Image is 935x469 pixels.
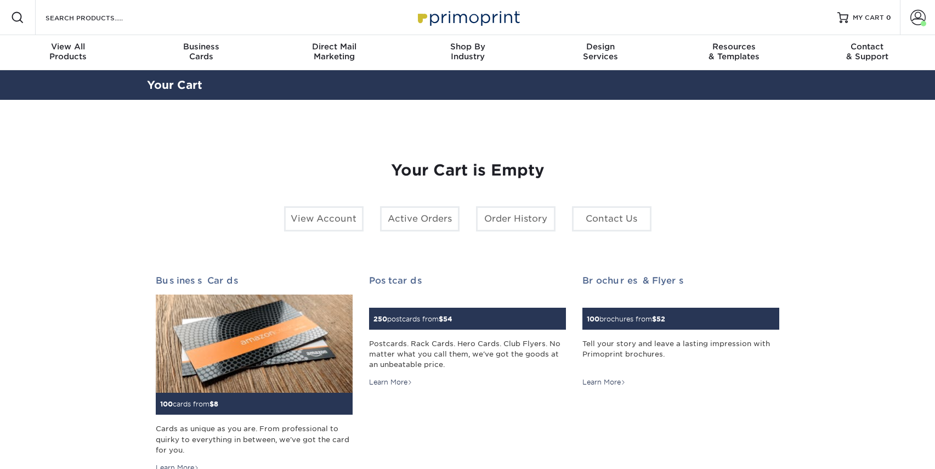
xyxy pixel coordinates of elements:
div: & Templates [667,42,801,61]
a: Direct MailMarketing [268,35,401,70]
a: BusinessCards [134,35,268,70]
h2: Business Cards [156,275,353,286]
a: View AllProducts [2,35,135,70]
span: 52 [656,315,665,323]
span: 250 [373,315,387,323]
div: Learn More [582,377,626,387]
iframe: Google Customer Reviews [3,436,93,465]
span: $ [652,315,656,323]
span: 100 [160,400,173,408]
a: Shop ByIndustry [401,35,534,70]
span: Resources [667,42,801,52]
div: Industry [401,42,534,61]
span: 100 [587,315,599,323]
a: Order History [476,206,556,231]
a: Contact& Support [801,35,934,70]
img: Business Cards [156,295,353,393]
span: Shop By [401,42,534,52]
span: Design [534,42,667,52]
a: Active Orders [380,206,460,231]
a: Brochures & Flyers 100brochures from$52 Tell your story and leave a lasting impression with Primo... [582,275,779,388]
span: 8 [214,400,218,408]
h2: Brochures & Flyers [582,275,779,286]
h2: Postcards [369,275,566,286]
input: SEARCH PRODUCTS..... [44,11,151,24]
img: Postcards [369,301,370,302]
span: 0 [886,14,891,21]
div: Marketing [268,42,401,61]
a: DesignServices [534,35,667,70]
div: Products [2,42,135,61]
h1: Your Cart is Empty [156,161,780,180]
small: cards from [160,400,218,408]
div: Tell your story and leave a lasting impression with Primoprint brochures. [582,338,779,370]
img: Brochures & Flyers [582,301,583,302]
span: View All [2,42,135,52]
div: & Support [801,42,934,61]
a: Resources& Templates [667,35,801,70]
small: postcards from [373,315,452,323]
span: Contact [801,42,934,52]
div: Learn More [369,377,412,387]
span: MY CART [853,13,884,22]
a: Your Cart [147,78,202,92]
span: 54 [443,315,452,323]
small: brochures from [587,315,665,323]
span: Business [134,42,268,52]
div: Cards [134,42,268,61]
span: $ [209,400,214,408]
div: Postcards. Rack Cards. Hero Cards. Club Flyers. No matter what you call them, we've got the goods... [369,338,566,370]
span: Direct Mail [268,42,401,52]
img: Primoprint [413,5,523,29]
div: Services [534,42,667,61]
a: Contact Us [572,206,651,231]
a: View Account [284,206,364,231]
div: Cards as unique as you are. From professional to quirky to everything in between, we've got the c... [156,423,353,455]
a: Postcards 250postcards from$54 Postcards. Rack Cards. Hero Cards. Club Flyers. No matter what you... [369,275,566,388]
span: $ [439,315,443,323]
